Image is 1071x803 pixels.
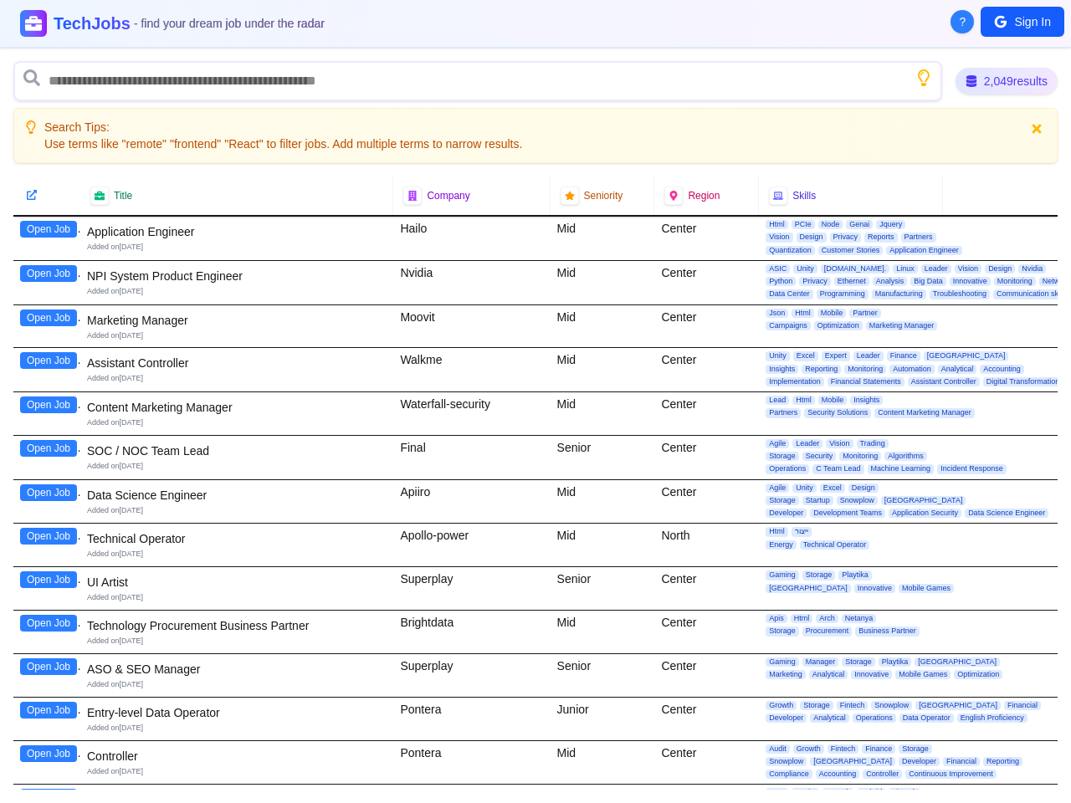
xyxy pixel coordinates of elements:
[551,567,655,610] div: Senior
[938,365,977,374] span: Analytical
[851,670,892,679] span: Innovative
[20,571,77,588] button: Open Job
[87,505,387,516] div: Added on [DATE]
[393,741,550,785] div: Pontera
[839,452,881,461] span: Monitoring
[956,68,1058,95] div: 2,049 results
[853,713,896,723] span: Operations
[766,496,799,505] span: Storage
[87,723,387,734] div: Added on [DATE]
[87,399,387,416] div: Content Marketing Manager
[654,217,759,260] div: Center
[20,528,77,545] button: Open Job
[766,289,813,299] span: Data Center
[792,439,822,448] span: Leader
[881,496,966,505] span: [GEOGRAPHIC_DATA]
[943,757,980,766] span: Financial
[551,348,655,391] div: Mid
[983,377,1063,386] span: Digital Transformation
[812,464,863,473] span: C Team Lead
[965,509,1048,518] span: Data Science Engineer
[837,701,869,710] span: Fintech
[889,788,920,797] span: Fintech
[838,570,872,580] span: Playtika
[766,408,801,417] span: Partners
[850,396,883,405] span: Insights
[818,396,848,405] span: Mobile
[766,614,787,623] span: Apis
[802,627,853,636] span: Procurement
[884,452,927,461] span: Algorithms
[871,701,912,710] span: Snowplow
[1004,701,1041,710] span: Financial
[818,246,884,255] span: Customer Stories
[393,611,550,653] div: Brightdata
[551,524,655,566] div: Mid
[766,584,851,593] span: [GEOGRAPHIC_DATA]
[393,305,550,348] div: Moovit
[981,7,1064,37] button: Sign In
[910,277,946,286] span: Big Data
[846,220,873,229] span: Genai
[766,713,807,723] span: Developer
[654,261,759,304] div: Center
[810,757,895,766] span: [GEOGRAPHIC_DATA]
[87,748,387,765] div: Controller
[899,744,932,754] span: Storage
[20,352,77,369] button: Open Job
[950,277,991,286] span: Innovative
[20,440,77,457] button: Open Job
[848,483,879,493] span: Design
[793,264,817,274] span: Unity
[816,614,838,623] span: Arch
[879,657,912,667] span: Playtika
[980,365,1024,374] span: Accounting
[134,17,325,30] span: - find your dream job under the radar
[87,330,387,341] div: Added on [DATE]
[874,408,975,417] span: Content Marketing Manager
[853,351,884,361] span: Leader
[393,392,550,435] div: Waterfall-security
[20,221,77,238] button: Open Job
[857,788,885,797] span: Hybrid
[551,261,655,304] div: Mid
[800,540,870,550] span: Technical Operator
[654,305,759,348] div: Center
[427,189,469,202] span: Company
[87,661,387,678] div: ASO & SEO Manager
[766,627,799,636] span: Storage
[654,611,759,653] div: Center
[816,770,860,779] span: Accounting
[87,704,387,721] div: Entry-level Data Operator
[654,392,759,435] div: Center
[857,439,889,448] span: Trading
[87,592,387,603] div: Added on [DATE]
[44,119,522,136] p: Search Tips:
[793,744,824,754] span: Growth
[899,757,940,766] span: Developer
[766,701,797,710] span: Growth
[820,483,845,493] span: Excel
[868,464,935,473] span: Machine Learning
[87,442,387,459] div: SOC / NOC Team Lead
[54,12,325,35] h1: TechJobs
[393,480,550,524] div: Apiiro
[766,377,824,386] span: Implementation
[20,265,77,282] button: Open Job
[863,770,902,779] span: Controller
[893,264,918,274] span: Linux
[654,436,759,479] div: Center
[828,377,904,386] span: Financial Statements
[87,223,387,240] div: Application Engineer
[792,309,814,318] span: Html
[821,264,890,274] span: [DOMAIN_NAME].
[792,189,816,202] span: Skills
[654,567,759,610] div: Center
[551,217,655,260] div: Mid
[828,744,859,754] span: Fintech
[792,483,817,493] span: Unity
[654,480,759,524] div: Center
[872,289,926,299] span: Manufacturing
[20,396,77,413] button: Open Job
[793,351,818,361] span: Excel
